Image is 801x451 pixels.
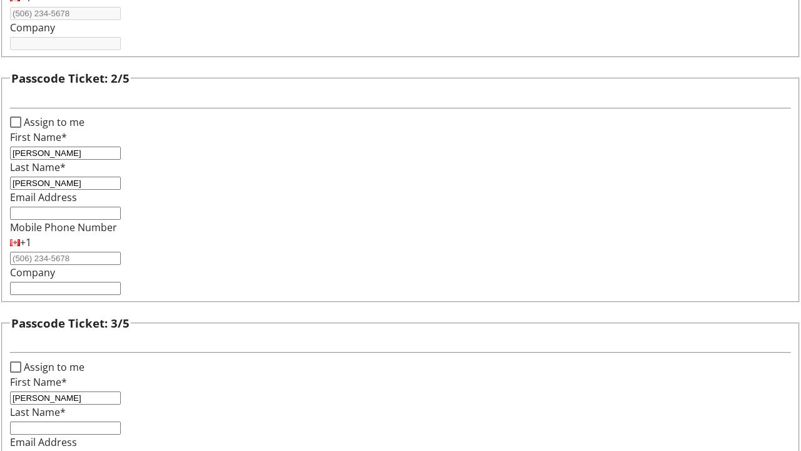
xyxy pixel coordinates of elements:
[10,190,77,204] label: Email Address
[10,160,66,174] label: Last Name*
[10,266,55,279] label: Company
[10,375,67,389] label: First Name*
[21,360,84,375] label: Assign to me
[21,115,84,130] label: Assign to me
[10,252,121,265] input: (506) 234-5678
[10,21,55,34] label: Company
[10,405,66,419] label: Last Name*
[10,435,77,449] label: Email Address
[10,130,67,144] label: First Name*
[10,220,117,234] label: Mobile Phone Number
[11,70,130,87] h3: Passcode Ticket: 2/5
[10,7,121,20] input: (506) 234-5678
[11,314,130,332] h3: Passcode Ticket: 3/5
